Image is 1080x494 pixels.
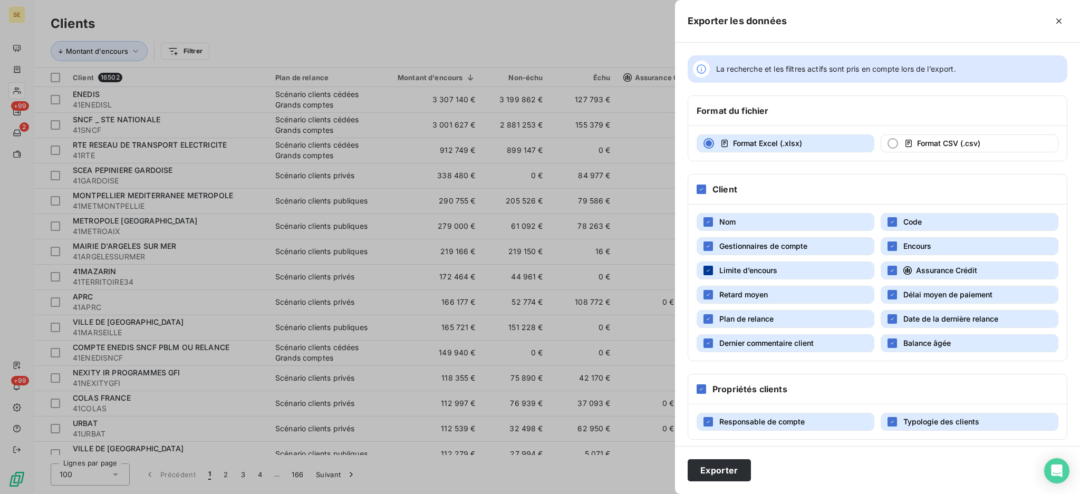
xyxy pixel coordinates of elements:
button: Délai moyen de paiement [881,286,1058,304]
button: Date de la dernière relance [881,310,1058,328]
div: Open Intercom Messenger [1044,458,1069,483]
button: Typologie des clients [881,413,1058,431]
span: Date de la dernière relance [903,314,998,323]
span: Gestionnaires de compte [719,241,807,250]
span: Plan de relance [719,314,774,323]
span: Typologie des clients [903,417,979,426]
button: Retard moyen [697,286,874,304]
span: Format CSV (.csv) [917,139,980,148]
h5: Exporter les données [688,14,787,28]
span: Délai moyen de paiement [903,290,992,299]
button: Nom [697,213,874,231]
span: Responsable de compte [719,417,805,426]
button: Responsable de compte [697,413,874,431]
span: Balance âgée [903,338,951,347]
h6: Format du fichier [697,104,769,117]
button: Code [881,213,1058,231]
button: Assurance Crédit [881,261,1058,279]
button: Gestionnaires de compte [697,237,874,255]
h6: Client [712,183,737,196]
button: Dernier commentaire client [697,334,874,352]
button: Plan de relance [697,310,874,328]
span: Encours [903,241,931,250]
span: Code [903,217,922,226]
h6: Propriétés clients [712,383,787,395]
button: Exporter [688,459,751,481]
button: Limite d’encours [697,261,874,279]
button: Balance âgée [881,334,1058,352]
span: Format Excel (.xlsx) [733,139,802,148]
span: Assurance Crédit [916,266,977,275]
span: Limite d’encours [719,266,777,275]
span: Nom [719,217,736,226]
button: Encours [881,237,1058,255]
span: Retard moyen [719,290,768,299]
span: La recherche et les filtres actifs sont pris en compte lors de l’export. [716,64,956,74]
button: Format CSV (.csv) [881,134,1058,152]
span: Dernier commentaire client [719,338,814,347]
button: Format Excel (.xlsx) [697,134,874,152]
